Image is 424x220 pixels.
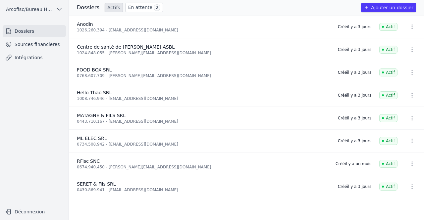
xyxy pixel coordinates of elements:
span: Actif [379,114,397,122]
div: Créé il y a 3 jours [338,24,371,29]
span: Centre de santé de [PERSON_NAME] ASBL [77,44,175,50]
span: 2 [154,4,160,11]
span: SERET & Fils SRL [77,181,116,187]
button: Ajouter un dossier [361,3,416,12]
div: Créé il y a 3 jours [338,184,371,189]
div: Créé il y a 3 jours [338,47,371,52]
div: 0430.869.941 - [EMAIL_ADDRESS][DOMAIN_NAME] [77,187,330,193]
span: Hello Thao SRL [77,90,112,95]
span: FOOD BOX SRL [77,67,112,72]
span: Actif [379,160,397,168]
span: Actif [379,68,397,76]
div: 1026.260.394 - [EMAIL_ADDRESS][DOMAIN_NAME] [77,27,330,33]
span: ML ELEC SRL [77,136,107,141]
button: Déconnexion [3,206,66,217]
span: Actif [379,137,397,145]
div: Créé il y a un mois [336,161,371,166]
div: Créé il y a 3 jours [338,115,371,121]
div: 0734.508.942 - [EMAIL_ADDRESS][DOMAIN_NAME] [77,142,330,147]
span: Anodin [77,22,93,27]
div: 0674.940.450 - [PERSON_NAME][EMAIL_ADDRESS][DOMAIN_NAME] [77,164,328,170]
span: Actif [379,23,397,31]
div: 1024.848.055 - [PERSON_NAME][EMAIL_ADDRESS][DOMAIN_NAME] [77,50,330,56]
h3: Dossiers [77,4,99,12]
div: 0768.607.709 - [PERSON_NAME][EMAIL_ADDRESS][DOMAIN_NAME] [77,73,330,78]
span: MATAGNE & FILS SRL [77,113,126,118]
div: Créé il y a 3 jours [338,93,371,98]
div: Créé il y a 3 jours [338,70,371,75]
span: RFisc SNC [77,158,100,164]
span: Arcofisc/Bureau Haot [6,6,53,13]
a: Intégrations [3,52,66,64]
a: Sources financières [3,38,66,50]
span: Actif [379,91,397,99]
div: 0443.710.167 - [EMAIL_ADDRESS][DOMAIN_NAME] [77,119,330,124]
a: En attente 2 [126,3,163,12]
div: 1008.746.946 - [EMAIL_ADDRESS][DOMAIN_NAME] [77,96,330,101]
button: Arcofisc/Bureau Haot [3,4,66,15]
span: Actif [379,46,397,54]
a: Dossiers [3,25,66,37]
div: Créé il y a 3 jours [338,138,371,144]
a: Actifs [105,3,123,12]
span: Actif [379,183,397,191]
